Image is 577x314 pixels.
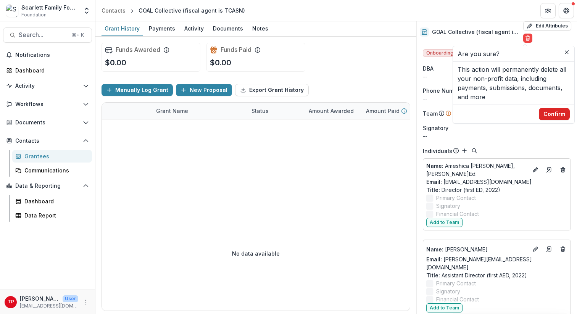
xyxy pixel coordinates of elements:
[426,256,442,262] span: Email:
[102,84,173,96] button: Manually Log Grant
[102,23,143,34] div: Grant History
[81,298,90,307] button: More
[523,21,571,31] button: Edit Attributes
[423,49,477,57] span: Onboarding Pending
[426,271,567,279] p: Assistant Director (first AED, 2022)
[304,103,361,119] div: Amount Awarded
[210,57,231,68] p: $0.00
[3,27,92,43] button: Search...
[70,31,85,39] div: ⌘ + K
[15,101,80,108] span: Workflows
[436,295,479,303] span: Financial Contact
[98,5,129,16] a: Contacts
[558,245,567,254] button: Deletes
[423,124,448,132] span: Signatory
[426,245,528,253] a: Name: [PERSON_NAME]
[3,116,92,129] button: Open Documents
[249,21,271,36] a: Notes
[436,287,460,295] span: Signatory
[19,31,67,39] span: Search...
[531,245,540,254] button: Edit
[102,6,126,14] div: Contacts
[436,194,476,202] span: Primary Contact
[3,80,92,92] button: Open Activity
[152,103,247,119] div: Grant Name
[460,146,469,155] button: Add
[232,250,280,258] p: No data available
[426,162,528,178] a: Name: Ameshica [PERSON_NAME], [PERSON_NAME]Ed.
[426,255,567,271] a: Email: [PERSON_NAME][EMAIL_ADDRESS][DOMAIN_NAME]
[15,83,80,89] span: Activity
[423,87,463,95] span: Phone Number
[146,23,178,34] div: Payments
[12,209,92,222] a: Data Report
[361,103,419,119] div: Amount Paid
[426,218,463,227] button: Add to Team
[210,21,246,36] a: Documents
[152,107,193,115] div: Grant Name
[426,272,440,279] span: Title :
[139,6,245,14] div: GOAL Collective (fiscal agent is TCASN)
[304,107,358,115] div: Amount Awarded
[24,211,86,219] div: Data Report
[426,163,443,169] span: Name :
[176,84,232,96] button: New Proposal
[20,295,60,303] p: [PERSON_NAME]
[423,147,452,155] p: Individuals
[523,34,532,43] button: Delete
[81,3,92,18] button: Open entity switcher
[436,202,460,210] span: Signatory
[426,186,567,194] p: Director (first ED, 2022)
[426,246,443,253] span: Name :
[247,103,304,119] div: Status
[432,29,520,35] h2: GOAL Collective (fiscal agent is TCASN)
[426,162,528,178] p: Ameshica [PERSON_NAME], [PERSON_NAME]Ed.
[15,138,80,144] span: Contacts
[24,166,86,174] div: Communications
[98,5,248,16] nav: breadcrumb
[20,303,78,309] p: [EMAIL_ADDRESS][DOMAIN_NAME]
[558,165,567,174] button: Deletes
[146,21,178,36] a: Payments
[543,164,555,176] a: Go to contact
[21,3,78,11] div: Scarlett Family Foundation
[181,23,207,34] div: Activity
[249,23,271,34] div: Notes
[15,183,80,189] span: Data & Reporting
[423,109,438,118] p: Team
[470,146,479,155] button: Search
[15,119,80,126] span: Documents
[423,132,571,140] div: --
[15,52,89,58] span: Notifications
[8,300,14,304] div: Tom Parrish
[3,64,92,77] a: Dashboard
[24,152,86,160] div: Grantees
[105,57,126,68] p: $0.00
[423,64,434,72] span: DBA
[102,21,143,36] a: Grant History
[210,23,246,34] div: Documents
[426,245,528,253] p: [PERSON_NAME]
[24,197,86,205] div: Dashboard
[539,108,570,120] button: Confirm
[426,303,463,312] button: Add to Team
[6,5,18,17] img: Scarlett Family Foundation
[3,180,92,192] button: Open Data & Reporting
[436,210,479,218] span: Financial Contact
[12,164,92,177] a: Communications
[181,21,207,36] a: Activity
[559,3,574,18] button: Get Help
[453,62,574,105] div: This action will permanently delete all your non-profit data, including payments, submissions, do...
[12,150,92,163] a: Grantees
[426,179,442,185] span: Email:
[366,107,400,115] p: Amount Paid
[423,72,571,81] div: --
[63,295,78,302] p: User
[3,49,92,61] button: Notifications
[453,46,574,62] header: Are you sure?
[116,46,160,53] h2: Funds Awarded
